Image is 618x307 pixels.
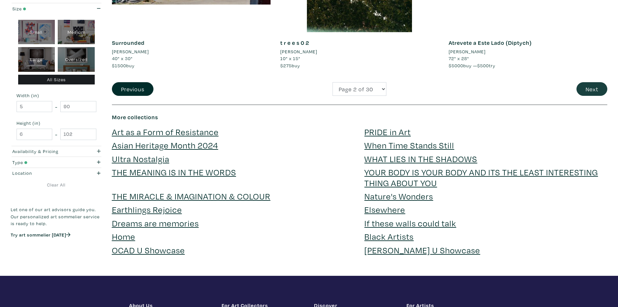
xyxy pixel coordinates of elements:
[112,231,135,242] a: Home
[364,153,477,164] a: WHAT LIES IN THE SHADOWS
[18,75,95,85] div: All Sizes
[112,48,271,55] a: [PERSON_NAME]
[17,121,96,126] small: Height (in)
[112,153,169,164] a: Ultra Nostalgia
[280,62,292,69] span: $275
[58,20,95,45] div: Medium
[11,168,102,179] button: Location
[364,204,405,215] a: Elsewhere
[12,148,76,155] div: Availability & Pricing
[55,102,57,111] span: -
[58,47,95,72] div: Oversized
[280,48,439,55] a: [PERSON_NAME]
[364,126,411,137] a: PRIDE in Art
[12,159,76,166] div: Type
[112,204,182,215] a: Earthlings Rejoice
[11,157,102,168] button: Type
[112,48,149,55] li: [PERSON_NAME]
[477,62,489,69] span: $500
[449,62,463,69] span: $5000
[112,82,153,96] button: Previous
[112,62,126,69] span: $1500
[112,55,133,61] span: 40" x 30"
[18,20,55,45] div: Small
[364,166,598,188] a: YOUR BODY IS YOUR BODY AND ITS THE LEAST INTERESTING THING ABOUT YOU
[112,190,271,202] a: THE MIRACLE & IMAGINATION & COLOUR
[364,190,433,202] a: Nature's Wonders
[364,244,480,256] a: [PERSON_NAME] U Showcase
[449,39,532,46] a: Atrevete a Este Lado (Diptych)
[112,244,185,256] a: OCAD U Showcase
[12,170,76,177] div: Location
[280,55,300,61] span: 10" x 15"
[11,206,102,227] p: Let one of our art advisors guide you. Our personalized art sommelier service is ready to help.
[576,82,607,96] button: Next
[112,114,608,121] h6: More collections
[11,245,102,258] iframe: Customer reviews powered by Trustpilot
[112,62,135,69] span: buy
[17,94,96,98] small: Width (in)
[12,5,76,12] div: Size
[112,166,236,178] a: THE MEANING IS IN THE WORDS
[280,48,317,55] li: [PERSON_NAME]
[11,3,102,14] button: Size
[112,217,199,229] a: Dreams are memories
[364,139,454,151] a: When Time Stands Still
[449,55,469,61] span: 72" x 28"
[280,39,309,46] a: t r e e s 0 2
[449,48,607,55] a: [PERSON_NAME]
[449,48,486,55] li: [PERSON_NAME]
[55,130,57,139] span: -
[364,217,456,229] a: If these walls could talk
[112,126,219,137] a: Art as a Form of Resistance
[11,181,102,188] a: Clear All
[112,39,145,46] a: Surrounded
[449,62,495,69] span: buy — try
[11,232,70,238] a: Try art sommelier [DATE]
[11,146,102,157] button: Availability & Pricing
[280,62,300,69] span: buy
[364,231,414,242] a: Black Artists
[18,47,55,72] div: Large
[112,139,218,151] a: Asian Heritage Month 2024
